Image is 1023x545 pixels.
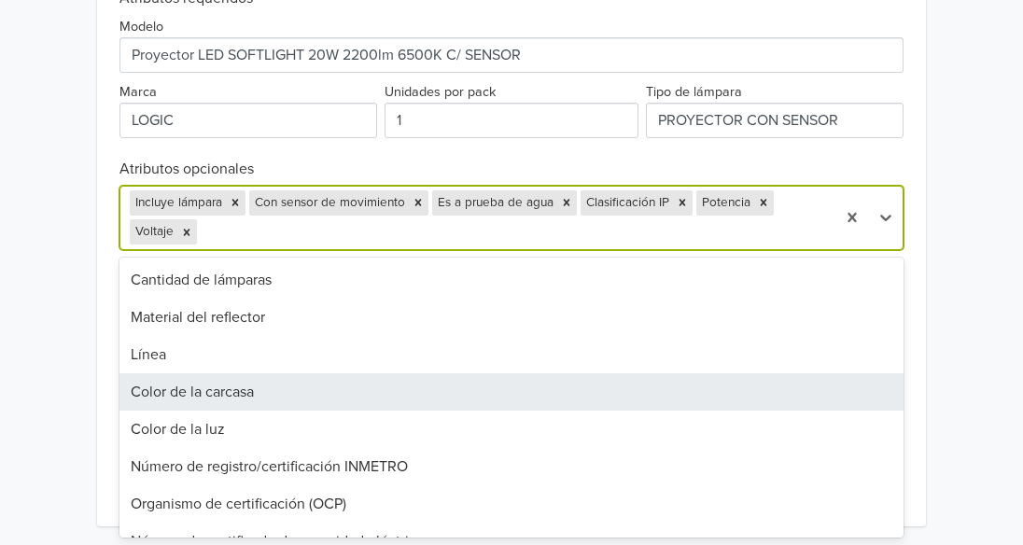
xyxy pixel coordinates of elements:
[119,299,904,336] div: Material del reflector
[249,190,408,215] div: Con sensor de movimiento
[385,82,496,103] label: Unidades por pack
[119,448,904,485] div: Número de registro/certificación INMETRO
[119,161,904,178] h6: Atributos opcionales
[119,82,157,103] label: Marca
[408,190,428,215] div: Remove Con sensor de movimiento
[225,190,245,215] div: Remove Incluye lámpara
[119,17,163,37] label: Modelo
[119,373,904,411] div: Color de la carcasa
[432,190,556,215] div: Es a prueba de agua
[130,190,225,215] div: Incluye lámpara
[119,336,904,373] div: Línea
[119,485,904,523] div: Organismo de certificación (OCP)
[696,190,753,215] div: Potencia
[556,190,577,215] div: Remove Es a prueba de agua
[646,82,742,103] label: Tipo de lámpara
[119,261,904,299] div: Cantidad de lámparas
[176,219,197,244] div: Remove Voltaje
[672,190,693,215] div: Remove Clasificación IP
[130,219,176,244] div: Voltaje
[753,190,774,215] div: Remove Potencia
[581,190,672,215] div: Clasificación IP
[119,411,904,448] div: Color de la luz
